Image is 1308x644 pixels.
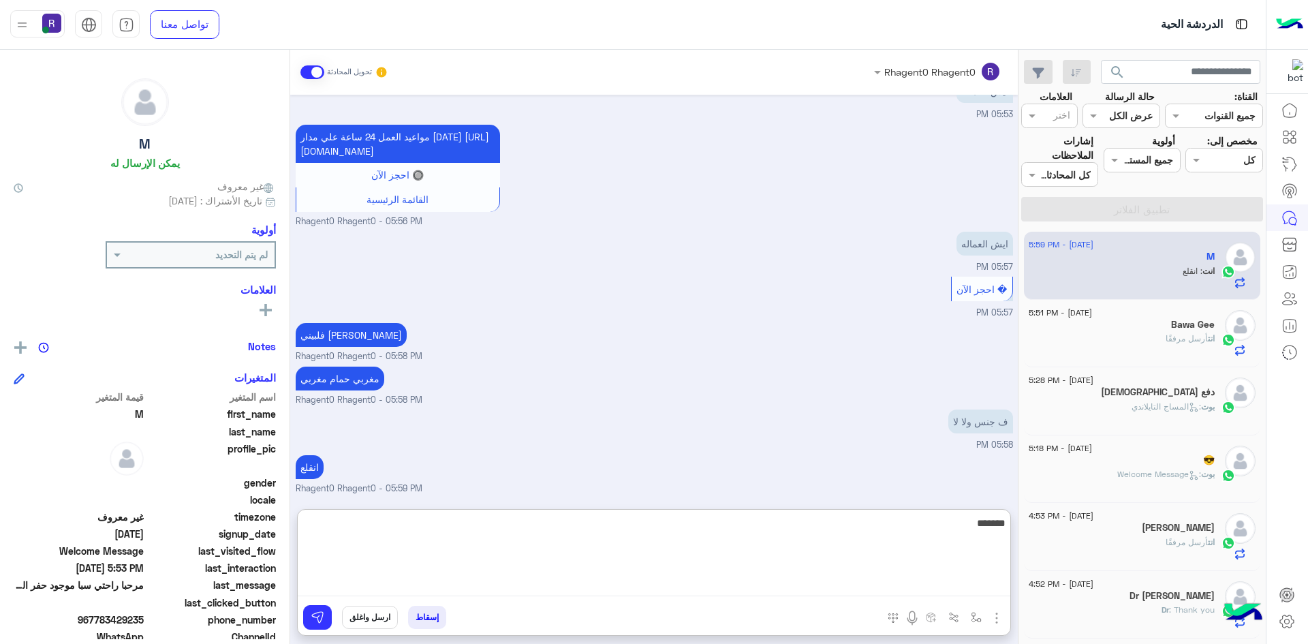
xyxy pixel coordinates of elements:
span: profile_pic [146,442,277,473]
img: Trigger scenario [948,612,959,623]
button: Trigger scenario [943,606,965,628]
img: defaultAdmin.png [1225,581,1256,612]
img: send message [311,611,324,624]
span: 05:57 PM [976,262,1013,272]
span: بوت [1201,469,1215,479]
img: defaultAdmin.png [1225,513,1256,544]
p: 13/8/2025, 5:58 PM [948,410,1013,433]
p: 13/8/2025, 5:58 PM [296,323,407,347]
img: Logo [1276,10,1303,39]
img: defaultAdmin.png [1225,446,1256,476]
small: تحويل المحادثة [327,67,372,78]
span: timezone [146,510,277,524]
span: [DATE] - 4:53 PM [1029,510,1093,522]
span: بوت [1201,401,1215,412]
span: [DATE] - 5:18 PM [1029,442,1092,455]
p: 13/8/2025, 5:59 PM [296,455,324,479]
span: M [14,407,144,421]
span: [DATE] - 4:52 PM [1029,578,1093,590]
img: notes [38,342,49,353]
img: defaultAdmin.png [122,79,168,125]
span: تاريخ الأشتراك : [DATE] [168,194,262,208]
label: القناة: [1234,89,1258,104]
span: null [14,476,144,490]
img: profile [14,16,31,33]
h5: Bawa Gee [1171,319,1215,331]
span: Thank you [1169,604,1215,615]
button: تطبيق الفلاتر [1021,197,1263,221]
span: 967783429235 [14,613,144,627]
span: gender [146,476,277,490]
span: last_name [146,425,277,439]
span: ChannelId [146,630,277,644]
a: تواصل معنا [150,10,219,39]
h6: Notes [248,340,276,352]
h5: 😎 [1203,455,1215,466]
span: مرحبا راحتي سبا موجود حفر الباطن [14,578,144,592]
span: قيمة المتغير [14,390,144,404]
label: أولوية [1152,134,1175,148]
img: WhatsApp [1221,265,1235,279]
span: search [1109,64,1125,80]
span: Rhagent0 Rhagent0 - 05:56 PM [296,215,422,228]
img: defaultAdmin.png [1225,242,1256,273]
img: create order [926,612,937,623]
img: send voice note [904,610,920,626]
label: مخصص إلى: [1207,134,1258,148]
h6: المتغيرات [234,371,276,384]
button: إسقاط [408,606,446,629]
p: 13/8/2025, 5:58 PM [296,367,384,390]
span: أرسل مرفقًا [1166,333,1208,343]
span: انقلع [1183,266,1202,276]
span: 05:53 PM [976,109,1013,119]
span: 05:57 PM [976,307,1013,318]
span: : المساج التايلاندي [1132,401,1201,412]
label: إشارات الملاحظات [1021,134,1093,163]
img: tab [1233,16,1250,33]
span: Rhagent0 Rhagent0 - 05:58 PM [296,350,422,363]
span: [DATE] - 5:28 PM [1029,374,1093,386]
img: send attachment [988,610,1005,626]
img: defaultAdmin.png [1225,310,1256,341]
button: search [1101,60,1134,89]
span: انت [1208,333,1215,343]
p: 13/8/2025, 5:57 PM [956,232,1013,256]
span: null [14,596,144,610]
span: القائمة الرئيسية [367,194,429,205]
span: اسم المتغير [146,390,277,404]
img: WhatsApp [1221,536,1235,550]
p: 13/8/2025, 5:56 PM [296,125,500,163]
h5: M [1206,251,1215,262]
span: [DATE] - 5:51 PM [1029,307,1092,319]
h6: العلامات [14,283,276,296]
img: add [14,341,27,354]
span: انت [1202,266,1215,276]
label: حالة الرسالة [1105,89,1155,104]
h6: يمكن الإرسال له [110,157,180,169]
button: ارسل واغلق [342,606,398,629]
img: select flow [971,612,982,623]
img: defaultAdmin.png [1225,378,1256,408]
span: first_name [146,407,277,421]
span: : Welcome Message [1117,469,1201,479]
img: WhatsApp [1221,469,1235,482]
img: defaultAdmin.png [110,442,144,476]
img: 322853014244696 [1279,59,1303,84]
span: 2 [14,630,144,644]
span: phone_number [146,613,277,627]
img: userImage [42,14,61,33]
span: انت [1208,537,1215,547]
span: Welcome Message [14,544,144,558]
a: tab [112,10,140,39]
button: select flow [965,606,988,628]
button: create order [920,606,943,628]
span: last_message [146,578,277,592]
span: � احجز الآن [956,283,1007,295]
span: signup_date [146,527,277,541]
span: last_clicked_button [146,596,277,610]
h5: Abo Mazin [1142,522,1215,534]
span: غير معروف [14,510,144,524]
img: WhatsApp [1221,401,1235,414]
h5: دفع الله [1101,386,1215,398]
h6: أولوية [251,224,276,236]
